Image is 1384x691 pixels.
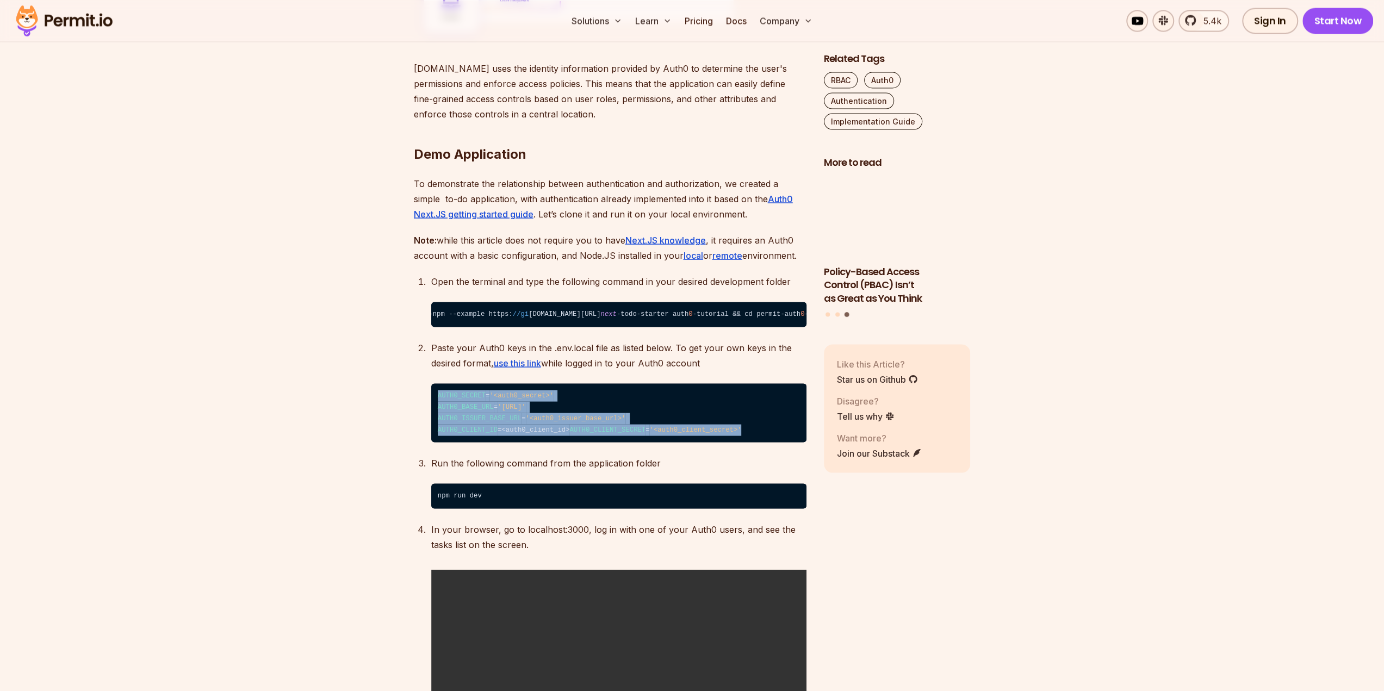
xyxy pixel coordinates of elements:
[513,310,529,318] span: //gi
[625,234,706,245] a: Next.JS knowledge
[824,52,971,66] h2: Related Tags
[414,234,437,245] strong: Note:
[431,273,806,289] p: Open the terminal and type the following command in your desired development folder
[431,383,806,443] code: = = = =<auth0_client_id> =
[864,72,901,89] a: Auth0
[649,426,741,433] span: '<auth0_client_secret>'
[414,102,806,163] h2: Demo Application
[824,72,858,89] a: RBAC
[824,265,971,305] h3: Policy-Based Access Control (PBAC) Isn’t as Great as You Think
[431,302,806,327] code: npx create- -app@latest permit-auth -todo -- -npm --example https: [DOMAIN_NAME][URL] -todo-start...
[824,176,971,259] img: Policy-Based Access Control (PBAC) Isn’t as Great as You Think
[837,372,918,385] a: Star us on Github
[837,357,918,370] p: Like this Article?
[837,394,895,407] p: Disagree?
[414,232,806,263] p: while this article does not require you to have , it requires an Auth0 account with a basic confi...
[824,93,894,109] a: Authentication
[837,431,922,444] p: Want more?
[800,310,804,318] span: 0
[824,114,922,130] a: Implementation Guide
[680,10,717,32] a: Pricing
[824,176,971,306] a: Policy-Based Access Control (PBAC) Isn’t as Great as You ThinkPolicy-Based Access Control (PBAC) ...
[414,60,806,121] p: [DOMAIN_NAME] uses the identity information provided by Auth0 to determine the user's permissions...
[498,403,525,410] span: '[URL]'
[826,312,830,316] button: Go to slide 1
[431,455,806,470] p: Run the following command from the application folder
[688,310,692,318] span: 0
[845,312,849,317] button: Go to slide 3
[824,156,971,170] h2: More to read
[1242,8,1298,34] a: Sign In
[569,426,646,433] span: AUTH0_CLIENT_SECRET
[494,357,541,368] a: use this link
[824,176,971,306] li: 3 of 3
[631,10,676,32] button: Learn
[11,2,117,39] img: Permit logo
[824,176,971,319] div: Posts
[431,521,806,552] p: In your browser, go to localhost:3000, log in with one of your Auth0 users, and see the tasks lis...
[431,483,806,508] code: npm run dev
[755,10,817,32] button: Company
[1302,8,1374,34] a: Start Now
[526,414,626,422] span: '<auth0_issuer_base_url>'
[835,312,840,316] button: Go to slide 2
[431,340,806,370] p: Paste your Auth0 keys in the .env.local file as listed below. To get your own keys in the desired...
[1178,10,1229,32] a: 5.4k
[414,176,806,221] p: To demonstrate the relationship between authentication and authorization, we created a simple to-...
[837,446,922,459] a: Join our Substack
[438,426,498,433] span: AUTH0_CLIENT_ID
[1197,14,1221,27] span: 5.4k
[567,10,626,32] button: Solutions
[837,409,895,422] a: Tell us why
[438,414,522,422] span: AUTH0_ISSUER_BASE_URL
[489,391,554,399] span: '<auth0_secret>'
[438,391,486,399] span: AUTH0_SECRET
[600,310,616,318] span: next
[712,250,742,260] a: remote
[438,403,494,410] span: AUTH0_BASE_URL
[722,10,751,32] a: Docs
[684,250,703,260] a: local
